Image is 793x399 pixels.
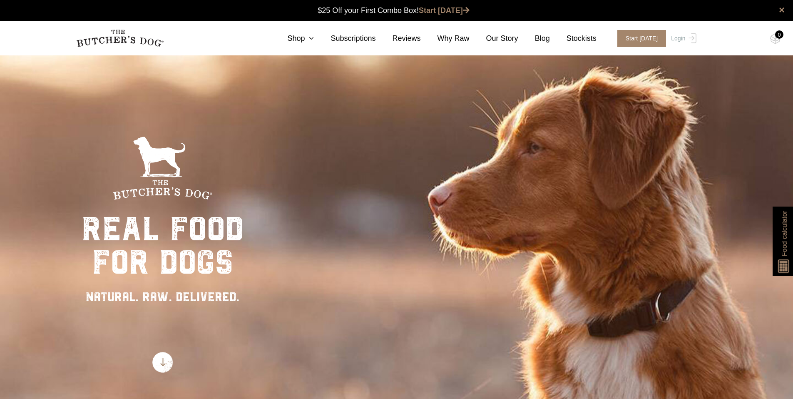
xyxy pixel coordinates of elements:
a: Blog [518,33,550,44]
div: 0 [775,30,783,39]
a: Stockists [550,33,597,44]
a: Our Story [470,33,518,44]
img: TBD_Cart-Empty.png [770,33,781,44]
span: Start [DATE] [617,30,666,47]
a: Start [DATE] [609,30,669,47]
a: Shop [271,33,314,44]
div: real food for dogs [82,212,244,279]
a: close [779,5,785,15]
span: Food calculator [779,211,789,256]
div: NATURAL. RAW. DELIVERED. [82,287,244,306]
a: Reviews [376,33,421,44]
a: Subscriptions [314,33,375,44]
a: Why Raw [421,33,470,44]
a: Start [DATE] [419,6,470,15]
a: Login [669,30,696,47]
